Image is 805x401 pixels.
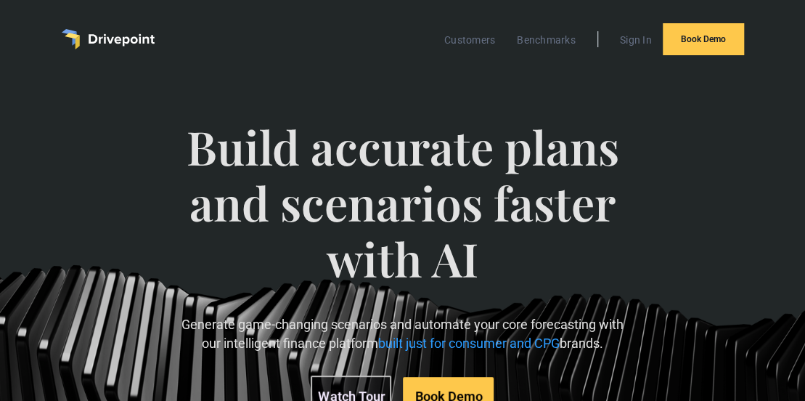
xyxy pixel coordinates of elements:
p: Generate game-changing scenarios and automate your core forecasting with our intelligent finance ... [179,315,626,352]
a: Book Demo [663,23,744,55]
a: home [62,29,155,49]
a: Sign In [613,31,659,49]
a: Customers [437,31,502,49]
a: Benchmarks [510,31,583,49]
span: Build accurate plans and scenarios faster with AI [179,119,626,315]
span: built just for consumer and CPG [378,336,560,351]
